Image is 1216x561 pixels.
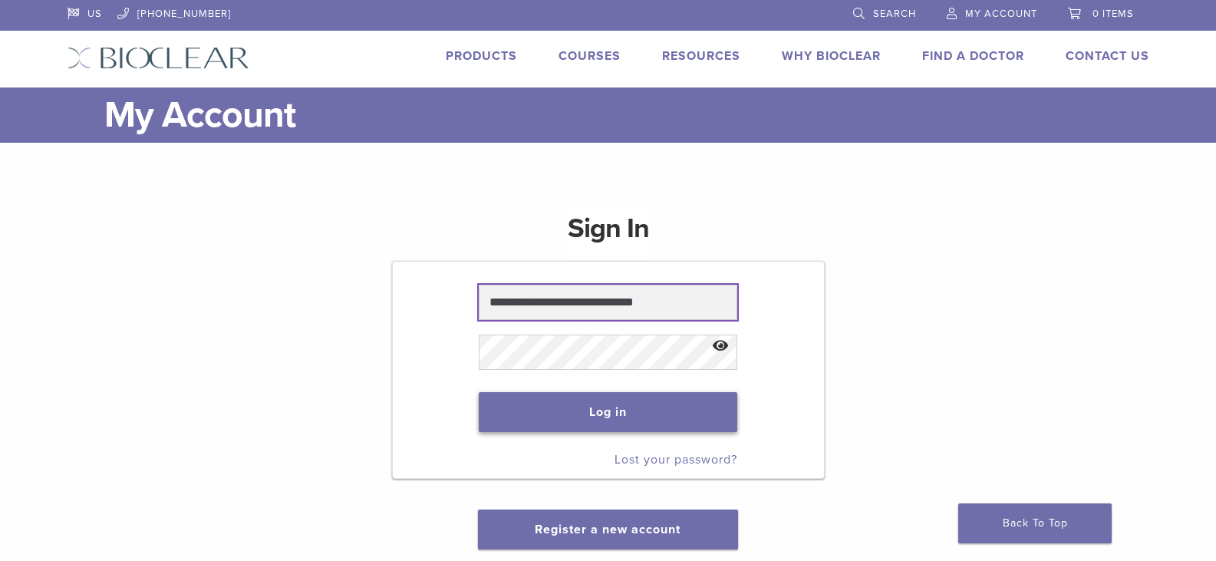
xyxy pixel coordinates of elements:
h1: My Account [104,87,1149,143]
span: Search [873,8,916,20]
button: Show password [704,327,737,366]
a: Why Bioclear [782,48,881,64]
span: My Account [965,8,1037,20]
img: Bioclear [68,47,249,69]
button: Register a new account [478,510,737,549]
a: Lost your password? [615,452,737,467]
button: Log in [479,392,737,432]
a: Register a new account [535,522,680,537]
a: Courses [559,48,621,64]
a: Back To Top [958,503,1112,543]
span: 0 items [1092,8,1134,20]
h1: Sign In [568,210,649,259]
a: Find A Doctor [922,48,1024,64]
a: Products [446,48,517,64]
a: Contact Us [1066,48,1149,64]
a: Resources [662,48,740,64]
